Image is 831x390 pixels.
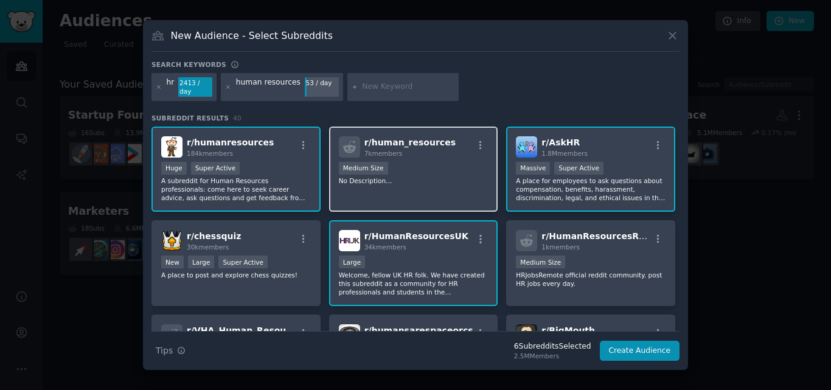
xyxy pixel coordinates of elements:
button: Tips [151,340,190,361]
div: New [161,256,184,268]
span: r/ BigMouth [541,326,595,335]
span: r/ humansarespaceorcs [364,326,473,335]
span: r/ chessquiz [187,231,241,241]
span: Subreddit Results [151,114,229,122]
div: 53 / day [305,77,339,88]
div: 6 Subreddit s Selected [514,341,591,352]
div: Large [188,256,215,268]
div: Super Active [218,256,268,268]
span: 34k members [364,243,406,251]
img: AskHR [516,136,537,158]
div: Massive [516,162,550,175]
span: 30k members [187,243,229,251]
span: r/ human_resources [364,138,456,147]
span: 1k members [541,243,580,251]
div: Huge [161,162,187,175]
div: human resources [236,77,301,97]
span: r/ HumanResourcesUK [364,231,468,241]
p: A place for employees to ask questions about compensation, benefits, harassment, discrimination, ... [516,176,666,202]
div: Super Active [554,162,603,175]
span: 184k members [187,150,233,157]
p: No Description... [339,176,489,185]
img: humanresources [161,136,183,158]
h3: New Audience - Select Subreddits [171,29,333,42]
span: 40 [233,114,242,122]
span: r/ HumanResourcesRemote [541,231,669,241]
div: Medium Size [516,256,565,268]
img: BigMouth [516,324,537,346]
div: 2413 / day [178,77,212,97]
div: Medium Size [339,162,388,175]
p: HRJobsRemote official reddit community. post HR jobs every day. [516,271,666,288]
span: Tips [156,344,173,357]
span: 1.8M members [541,150,588,157]
span: r/ AskHR [541,138,580,147]
div: Super Active [191,162,240,175]
div: 2.5M Members [514,352,591,360]
span: 7k members [364,150,403,157]
p: A place to post and explore chess quizzes! [161,271,311,279]
img: HumanResourcesUK [339,230,360,251]
input: New Keyword [362,82,454,92]
span: r/ humanresources [187,138,274,147]
span: r/ VHA_Human_Resources [187,326,306,335]
p: A subreddit for Human Resources professionals: come here to seek career advice, ask questions and... [161,176,311,202]
div: hr [167,77,175,97]
img: chessquiz [161,230,183,251]
div: Large [339,256,366,268]
p: Welcome, fellow UK HR folk. We have created this subreddit as a community for HR professionals an... [339,271,489,296]
h3: Search keywords [151,60,226,69]
img: humansarespaceorcs [339,324,360,346]
button: Create Audience [600,341,680,361]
